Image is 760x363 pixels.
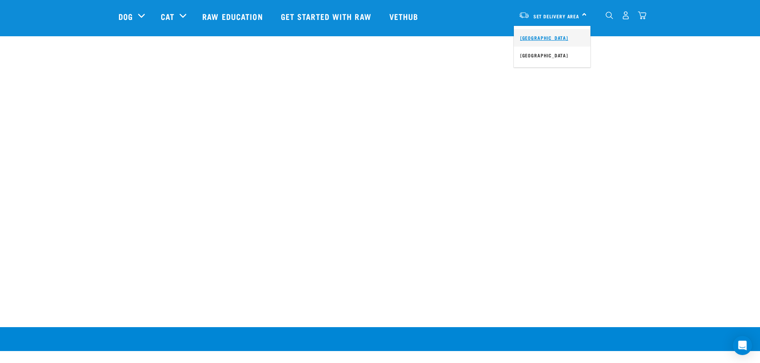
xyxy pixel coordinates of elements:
img: home-icon@2x.png [638,11,646,20]
img: home-icon-1@2x.png [606,12,613,19]
a: Dog [118,10,133,22]
a: Get started with Raw [273,0,381,32]
a: [GEOGRAPHIC_DATA] [514,29,590,47]
a: Raw Education [194,0,272,32]
a: Vethub [381,0,428,32]
img: van-moving.png [519,12,529,19]
a: Cat [161,10,174,22]
a: [GEOGRAPHIC_DATA] [514,47,590,64]
span: Set Delivery Area [533,15,580,18]
img: user.png [622,11,630,20]
div: Open Intercom Messenger [733,336,752,355]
